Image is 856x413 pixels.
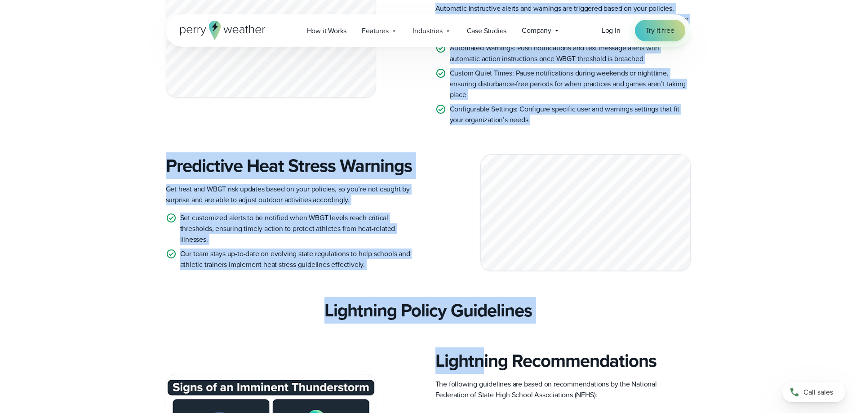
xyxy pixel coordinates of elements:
a: Try it free [635,20,685,41]
h3: Lightning Recommendations [435,350,691,372]
a: How it Works [299,22,355,40]
span: Case Studies [467,26,507,36]
p: Automatic instructive alerts and warnings are triggered based on your policies, keeping you compl... [435,3,691,36]
a: Log in [602,25,621,36]
p: Our team stays up-to-date on evolving state regulations to help schools and athletic trainers imp... [180,249,421,270]
p: The following guidelines are based on recommendations by the National Federation of State High Sc... [435,379,691,400]
span: Industries [413,26,443,36]
span: Call sales [803,387,833,398]
p: Custom Quiet Times: Pause notifications during weekends or nighttime, ensuring disturbance-free p... [450,68,691,100]
p: Get heat and WBGT risk updates based on your policies, so you’re not caught by surprise and are a... [166,184,421,205]
span: Try it free [646,25,674,36]
h3: Lightning Policy Guidelines [324,300,532,321]
span: How it Works [307,26,347,36]
p: Configurable Settings: Configure specific user and warnings settings that fit your organization’s... [450,104,691,125]
span: Company [522,25,551,36]
p: Set customized alerts to be notified when WBGT levels reach critical thresholds, ensuring timely ... [180,213,421,245]
p: Automated Warnings: Push notifications and text message alerts with automatic action instructions... [450,43,691,64]
h3: Predictive Heat Stress Warnings [166,155,421,177]
span: Log in [602,25,621,36]
span: Features [362,26,388,36]
a: Call sales [782,382,845,402]
a: Case Studies [459,22,514,40]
